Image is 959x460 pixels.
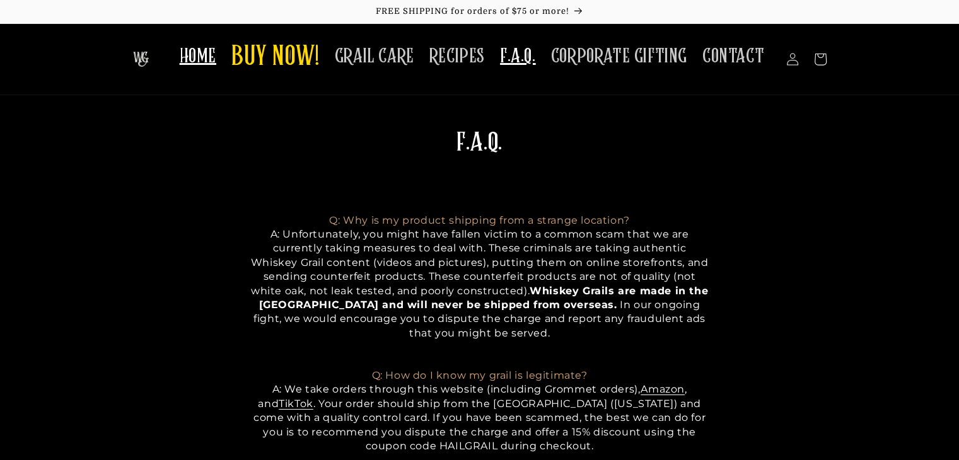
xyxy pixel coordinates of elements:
[372,369,588,381] span: Q: How do I know my grail is legitimate?
[251,228,708,297] span: ou might have fallen victim to a common scam that we are currently taking measures to deal with. ...
[456,130,503,156] span: F.A.Q.
[279,398,313,410] a: TikTok
[422,37,492,76] a: RECIPES
[695,37,772,76] a: CONTACT
[180,44,216,69] span: HOME
[641,383,685,395] a: Amazon
[224,33,327,83] a: BUY NOW!
[13,6,946,17] p: FREE SHIPPING for orders of $75 or more!
[253,299,706,339] span: In our ongoing fight, we would encourage you to dispute the charge and report any fraudulent ads ...
[270,228,369,240] span: A: Unfortunately, y
[327,37,422,76] a: GRAIL CARE
[253,383,706,452] span: A: We take orders through this website (including Grommet orders), , and . Your order should ship...
[335,44,414,69] span: GRAIL CARE
[702,44,764,69] span: CONTACT
[492,37,543,76] a: F.A.Q.
[551,44,687,69] span: CORPORATE GIFTING
[231,40,320,75] span: BUY NOW!
[270,214,629,240] span: Q: Why is my product shipping from a strange location?
[500,44,536,69] span: F.A.Q.
[429,44,485,69] span: RECIPES
[133,52,149,67] img: The Whiskey Grail
[172,37,224,76] a: HOME
[543,37,695,76] a: CORPORATE GIFTING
